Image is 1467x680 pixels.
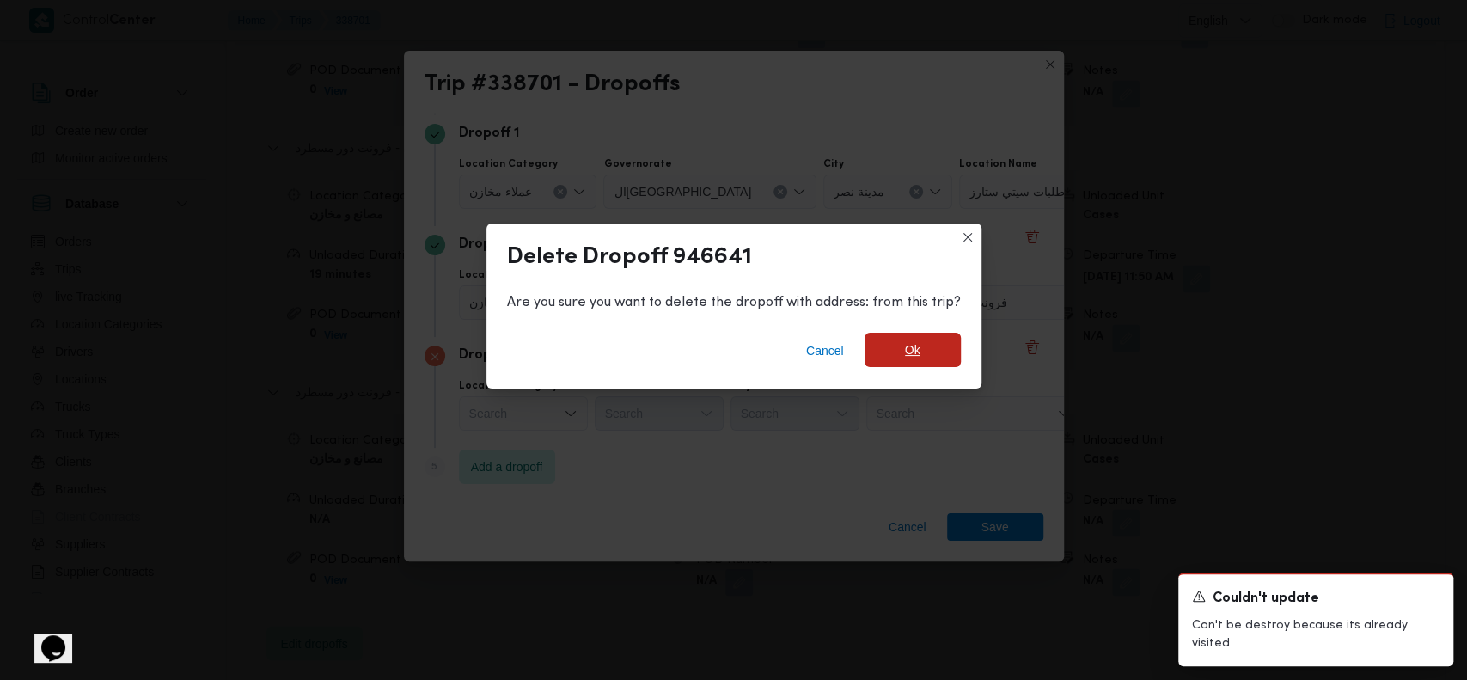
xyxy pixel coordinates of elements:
button: Closes this modal window [957,227,978,248]
div: Are you sure you want to delete the dropoff with address: from this trip? [507,292,961,313]
iframe: chat widget [17,611,72,663]
button: Ok [865,333,961,367]
div: Delete Dropoff 946641 [507,244,752,272]
button: Cancel [799,334,851,368]
p: Can't be destroy because its already visited [1192,616,1439,652]
span: Couldn't update [1213,589,1319,610]
span: Ok [905,340,920,360]
span: Cancel [806,340,844,361]
div: Notification [1192,588,1439,610]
